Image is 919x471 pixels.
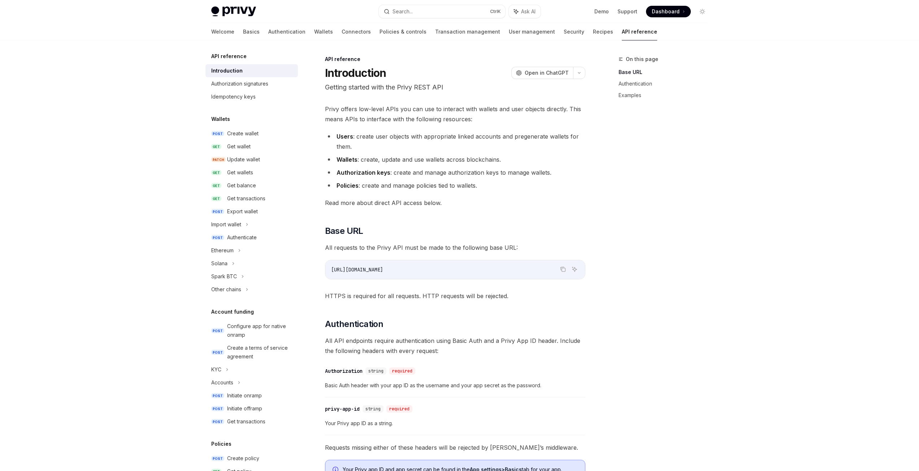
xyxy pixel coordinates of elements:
span: POST [211,209,224,214]
div: KYC [211,365,221,374]
span: POST [211,131,224,136]
a: POSTConfigure app for native onramp [205,320,298,341]
a: POSTExport wallet [205,205,298,218]
strong: Policies [337,182,359,189]
strong: Authorization keys [337,169,390,176]
a: Basics [243,23,260,40]
a: Transaction management [435,23,500,40]
div: Export wallet [227,207,258,216]
span: POST [211,350,224,355]
li: : create, update and use wallets across blockchains. [325,154,585,165]
span: GET [211,144,221,149]
div: Get wallets [227,168,253,177]
div: Get transactions [227,417,265,426]
h5: Policies [211,440,231,448]
span: Dashboard [652,8,680,15]
div: Get transactions [227,194,265,203]
div: Authorization signatures [211,79,268,88]
li: : create user objects with appropriate linked accounts and pregenerate wallets for them. [325,131,585,152]
div: Initiate onramp [227,391,262,400]
li: : create and manage policies tied to wallets. [325,180,585,191]
a: POSTCreate wallet [205,127,298,140]
a: GETGet balance [205,179,298,192]
span: GET [211,196,221,201]
a: Security [564,23,584,40]
a: POSTGet transactions [205,415,298,428]
a: API reference [622,23,657,40]
a: GETGet wallets [205,166,298,179]
span: Your Privy app ID as a string. [325,419,585,428]
div: Import wallet [211,220,241,229]
h5: Wallets [211,115,230,123]
span: Read more about direct API access below. [325,198,585,208]
a: Recipes [593,23,613,40]
div: Create a terms of service agreement [227,344,294,361]
div: Initiate offramp [227,404,262,413]
span: PATCH [211,157,226,162]
a: Authentication [268,23,305,40]
strong: Wallets [337,156,357,163]
div: Spark BTC [211,272,237,281]
div: Authorization [325,367,363,375]
div: Create policy [227,454,259,463]
div: Solana [211,259,227,268]
a: Examples [619,90,714,101]
a: Base URL [619,66,714,78]
div: Accounts [211,378,233,387]
span: POST [211,235,224,240]
a: POSTAuthenticate [205,231,298,244]
a: Policies & controls [380,23,426,40]
a: Idempotency keys [205,90,298,103]
a: Introduction [205,64,298,77]
strong: Users [337,133,353,140]
div: required [389,367,415,375]
div: privy-app-id [325,405,360,413]
span: Authentication [325,318,383,330]
span: POST [211,328,224,333]
button: Toggle dark mode [697,6,708,17]
span: Base URL [325,225,363,237]
a: User management [509,23,555,40]
span: POST [211,393,224,398]
div: Get wallet [227,142,251,151]
div: Update wallet [227,155,260,164]
button: Search...CtrlK [379,5,505,18]
a: Welcome [211,23,234,40]
span: Ask AI [521,8,536,15]
span: All API endpoints require authentication using Basic Auth and a Privy App ID header. Include the ... [325,336,585,356]
div: Create wallet [227,129,259,138]
span: HTTPS is required for all requests. HTTP requests will be rejected. [325,291,585,301]
button: Ask AI [509,5,541,18]
span: Open in ChatGPT [525,69,569,77]
div: Search... [393,7,413,16]
a: POSTCreate a terms of service agreement [205,341,298,363]
h5: API reference [211,52,247,61]
a: POSTCreate policy [205,452,298,465]
span: On this page [626,55,658,64]
span: Ctrl K [490,9,501,14]
span: string [365,406,381,412]
p: Getting started with the Privy REST API [325,82,585,92]
span: string [368,368,383,374]
span: GET [211,170,221,175]
a: Dashboard [646,6,691,17]
div: Get balance [227,181,256,190]
div: Idempotency keys [211,92,256,101]
span: All requests to the Privy API must be made to the following base URL: [325,243,585,253]
a: Authorization signatures [205,77,298,90]
a: POSTInitiate onramp [205,389,298,402]
div: Introduction [211,66,243,75]
span: POST [211,406,224,411]
span: Privy offers low-level APIs you can use to interact with wallets and user objects directly. This ... [325,104,585,124]
a: Connectors [342,23,371,40]
span: Requests missing either of these headers will be rejected by [PERSON_NAME]’s middleware. [325,442,585,453]
div: Ethereum [211,246,234,255]
a: Authentication [619,78,714,90]
span: POST [211,456,224,461]
a: Demo [594,8,609,15]
a: GETGet wallet [205,140,298,153]
a: GETGet transactions [205,192,298,205]
h5: Account funding [211,308,254,316]
span: [URL][DOMAIN_NAME] [331,266,383,273]
span: Basic Auth header with your app ID as the username and your app secret as the password. [325,381,585,390]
